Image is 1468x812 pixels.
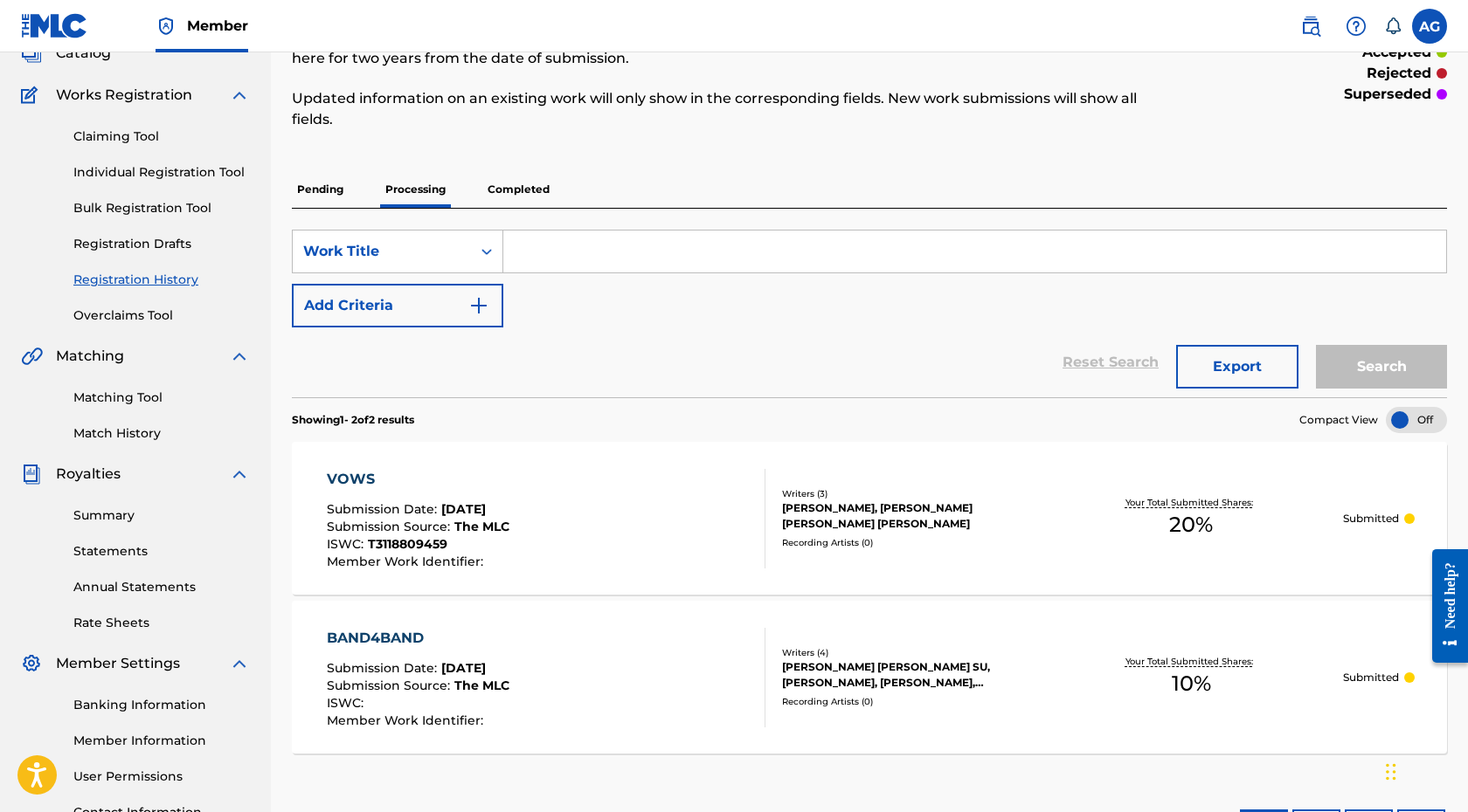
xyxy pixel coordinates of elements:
div: Writers ( 4 ) [782,646,1040,659]
a: Match History [73,424,250,443]
img: Catalog [21,43,42,64]
span: 10 % [1172,668,1211,699]
a: Claiming Tool [73,127,250,146]
p: Your Total Submitted Shares: [1125,496,1257,509]
span: Works Registration [56,85,192,106]
span: Catalog [56,43,111,64]
img: search [1300,16,1321,37]
p: accepted [1362,42,1431,63]
span: Submission Source : [327,678,454,693]
img: 9d2ae6d4665cec9f34b9.svg [468,295,489,316]
p: Your Total Submitted Shares: [1125,655,1257,668]
span: [DATE] [441,660,486,676]
a: Annual Statements [73,578,250,596]
a: Bulk Registration Tool [73,199,250,217]
img: help [1346,16,1367,37]
img: Matching [21,346,43,367]
p: Completed [482,171,555,208]
span: Submission Date : [327,660,441,676]
div: [PERSON_NAME] [PERSON_NAME] SU, [PERSON_NAME], [PERSON_NAME], [PERSON_NAME] [782,659,1040,691]
img: Top Rightsholder [156,16,177,37]
a: VOWSSubmission Date:[DATE]Submission Source:The MLCISWC:T3118809459Member Work Identifier:Writers... [292,442,1447,595]
div: BAND4BAND [327,628,509,649]
p: Showing 1 - 2 of 2 results [292,412,414,428]
div: Work Title [303,241,460,262]
img: expand [229,464,250,485]
img: expand [229,653,250,674]
span: Royalties [56,464,121,485]
a: Banking Information [73,696,250,714]
a: Rate Sheets [73,614,250,632]
iframe: Resource Center [1419,534,1468,678]
span: Submission Source : [327,519,454,534]
span: [DATE] [441,501,486,517]
div: User Menu [1412,9,1447,44]
a: Registration Drafts [73,235,250,253]
div: VOWS [327,469,509,490]
span: Member Settings [56,653,180,674]
span: Member [187,16,248,36]
p: Pending [292,171,349,208]
span: Member Work Identifier : [327,554,488,569]
a: Summary [73,506,250,525]
iframe: Chat Widget [1381,728,1468,812]
span: The MLC [454,678,509,693]
img: MLC Logo [21,13,88,38]
img: expand [229,346,250,367]
a: Individual Registration Tool [73,163,250,182]
span: 20 % [1169,509,1213,540]
span: Compact View [1299,412,1378,428]
p: Submitted [1343,511,1399,526]
p: Updated information on an existing work will only show in the corresponding fields. New work subm... [292,88,1181,130]
p: superseded [1344,84,1431,105]
span: ISWC : [327,536,368,552]
a: Public Search [1293,9,1328,44]
a: Member Information [73,732,250,750]
img: Works Registration [21,85,44,106]
span: Member Work Identifier : [327,712,488,728]
span: Submission Date : [327,501,441,517]
img: Royalties [21,464,42,485]
div: Help [1339,9,1374,44]
span: The MLC [454,519,509,534]
a: BAND4BANDSubmission Date:[DATE]Submission Source:The MLCISWC:Member Work Identifier:Writers (4)[P... [292,601,1447,754]
div: Drag [1386,746,1396,798]
a: User Permissions [73,767,250,786]
span: Matching [56,346,124,367]
a: Registration History [73,271,250,289]
span: T3118809459 [368,536,447,552]
p: Processing [380,171,451,208]
img: Member Settings [21,653,42,674]
img: expand [229,85,250,106]
div: Writers ( 3 ) [782,487,1040,500]
div: [PERSON_NAME], [PERSON_NAME] [PERSON_NAME] [PERSON_NAME] [782,500,1040,532]
div: Recording Artists ( 0 ) [782,695,1040,708]
a: Overclaims Tool [73,306,250,325]
button: Export [1176,345,1298,389]
p: Submitted [1343,670,1399,685]
div: Recording Artists ( 0 ) [782,536,1040,549]
a: Matching Tool [73,389,250,407]
button: Add Criteria [292,284,503,327]
form: Search Form [292,230,1447,397]
a: CatalogCatalog [21,43,111,64]
div: Notifications [1384,17,1402,35]
p: rejected [1367,63,1431,84]
span: ISWC : [327,695,368,711]
a: Statements [73,542,250,561]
